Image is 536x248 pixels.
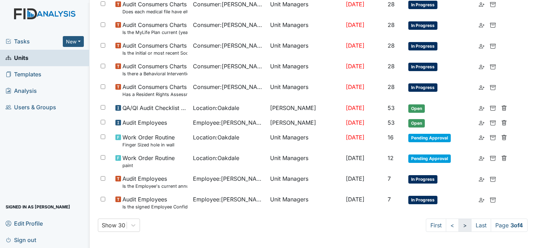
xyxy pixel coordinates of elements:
span: 28 [388,1,395,8]
nav: task-pagination [426,219,528,232]
small: Is the Employee's current annual Performance Evaluation on file? [122,183,187,190]
a: First [426,219,446,232]
span: In Progress [408,175,437,184]
span: [DATE] [346,134,364,141]
span: Pending Approval [408,134,451,142]
span: [DATE] [346,175,364,182]
span: Templates [6,69,41,80]
span: 28 [388,83,395,90]
span: Location : Oakdale [193,133,239,142]
td: Unit Managers [267,130,343,151]
a: > [458,219,471,232]
span: In Progress [408,196,437,204]
span: Work Order Routine Finger Sized hole in wall [122,133,175,148]
td: [PERSON_NAME] [267,101,343,116]
span: Employee : [PERSON_NAME], [PERSON_NAME] [193,195,264,204]
a: Delete [501,133,507,142]
span: [DATE] [346,1,364,8]
a: Archive [490,195,496,204]
span: 12 [388,154,394,161]
a: Delete [501,104,507,112]
td: Unit Managers [267,172,343,192]
div: Show 30 [102,221,125,229]
span: 53 [388,119,395,126]
span: In Progress [408,42,437,50]
span: [DATE] [346,154,364,161]
a: Archive [490,133,496,142]
span: Edit Profile [6,218,43,229]
a: Last [471,219,491,232]
span: Audit Consumers Charts Is there a Behavioral Intervention Program Approval/Consent for every 6 mo... [122,62,187,77]
span: [DATE] [346,119,364,126]
span: 28 [388,21,395,28]
small: Finger Sized hole in wall [122,142,175,148]
small: Is the signed Employee Confidentiality Agreement in the file (HIPPA)? [122,204,187,210]
a: Archive [490,21,496,29]
span: Audit Consumers Charts Is the initial or most recent Social Evaluation in the chart? [122,41,187,56]
span: Location : Oakdale [193,104,239,112]
td: Unit Managers [267,151,343,172]
small: paint [122,162,175,169]
span: Users & Groups [6,102,56,113]
span: Audit Employees Is the signed Employee Confidentiality Agreement in the file (HIPPA)? [122,195,187,210]
span: Consumer : [PERSON_NAME] [193,62,264,70]
td: Unit Managers [267,39,343,59]
span: Sign out [6,234,36,245]
a: Archive [490,83,496,91]
span: Consumer : [PERSON_NAME] [193,41,264,50]
small: Is there a Behavioral Intervention Program Approval/Consent for every 6 months? [122,70,187,77]
a: Archive [490,104,496,112]
span: Consumer : [PERSON_NAME] [193,83,264,91]
span: 7 [388,175,391,182]
span: [DATE] [346,42,364,49]
a: Archive [490,154,496,162]
span: Open [408,119,425,128]
span: In Progress [408,83,437,92]
span: In Progress [408,21,437,30]
span: [DATE] [346,21,364,28]
span: Consumer : [PERSON_NAME] [193,21,264,29]
span: [DATE] [346,83,364,90]
a: Archive [490,62,496,70]
span: Work Order Routine paint [122,154,175,169]
td: Unit Managers [267,59,343,80]
td: Unit Managers [267,80,343,101]
a: Archive [490,118,496,127]
span: QA/QI Audit Checklist (ICF) [122,104,187,112]
button: New [63,36,84,47]
span: 28 [388,63,395,70]
span: [DATE] [346,196,364,203]
a: Delete [501,118,507,127]
small: Has a Resident Rights Assessment form been completed (18 years or older)? [122,91,187,98]
a: Delete [501,154,507,162]
span: Units [6,53,28,63]
a: Tasks [6,37,63,46]
small: Is the MyLife Plan current (yearly)? [122,29,187,36]
strong: 3 of 4 [510,222,523,229]
span: Audit Employees [122,118,167,127]
a: Archive [490,41,496,50]
span: [DATE] [346,104,364,111]
span: 16 [388,134,394,141]
td: Unit Managers [267,18,343,39]
span: 28 [388,42,395,49]
span: Open [408,104,425,113]
span: Page [491,219,528,232]
td: [PERSON_NAME] [267,116,343,130]
span: Location : Oakdale [193,154,239,162]
span: Audit Consumers Charts Has a Resident Rights Assessment form been completed (18 years or older)? [122,83,187,98]
span: Pending Approval [408,154,451,163]
span: Employee : [PERSON_NAME], [PERSON_NAME] [193,174,264,183]
span: Employee : [PERSON_NAME] [193,118,264,127]
small: Is the initial or most recent Social Evaluation in the chart? [122,50,187,56]
a: < [446,219,459,232]
a: Archive [490,174,496,183]
small: Does each medical file have either a current photo or an identification card with a photo? [122,8,187,15]
td: Unit Managers [267,192,343,213]
span: 53 [388,104,395,111]
span: In Progress [408,1,437,9]
span: [DATE] [346,63,364,70]
span: Signed in as [PERSON_NAME] [6,201,70,212]
span: Audit Consumers Charts Is the MyLife Plan current (yearly)? [122,21,187,36]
